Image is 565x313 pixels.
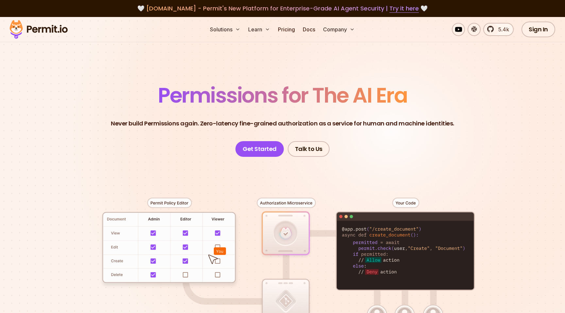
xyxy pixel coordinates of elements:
button: Company [320,23,357,36]
a: Docs [300,23,318,36]
p: Never build Permissions again. Zero-latency fine-grained authorization as a service for human and... [111,119,454,128]
a: Talk to Us [288,141,330,157]
button: Solutions [207,23,243,36]
img: Permit logo [7,18,71,41]
button: Learn [246,23,273,36]
span: [DOMAIN_NAME] - Permit's New Platform for Enterprise-Grade AI Agent Security | [146,4,419,12]
a: 5.4k [483,23,514,36]
a: Get Started [235,141,284,157]
span: 5.4k [494,25,509,33]
a: Pricing [275,23,298,36]
span: Permissions for The AI Era [158,81,407,110]
div: 🤍 🤍 [16,4,549,13]
a: Sign In [522,22,555,37]
a: Try it here [389,4,419,13]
